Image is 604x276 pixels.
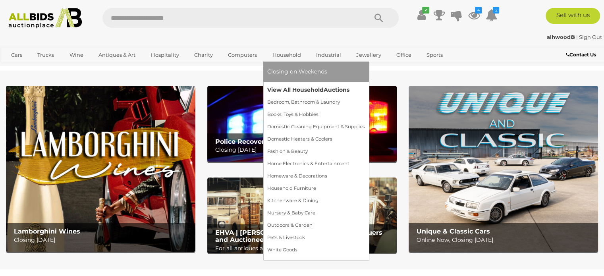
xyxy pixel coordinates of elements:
img: Unique & Classic Cars [409,86,598,252]
b: Lamborghini Wines [14,228,80,235]
img: Police Recovered Goods [207,86,397,162]
a: Sports [421,48,448,62]
p: Online Now, Closing [DATE] [417,235,594,245]
a: Industrial [311,48,346,62]
a: Police Recovered Goods Police Recovered Goods Closing [DATE] [207,86,397,162]
a: Contact Us [566,50,598,59]
img: EHVA | Evans Hastings Valuers and Auctioneers [207,178,397,253]
i: 2 [493,7,499,14]
a: Cars [6,48,27,62]
i: 4 [475,7,482,14]
a: alhwood [547,34,576,40]
img: Lamborghini Wines [6,86,195,252]
b: EHVA | [PERSON_NAME] [PERSON_NAME] Valuers and Auctioneers [215,229,382,243]
a: Lamborghini Wines Lamborghini Wines Closing [DATE] [6,86,195,252]
a: Sell with us [546,8,600,24]
a: Trucks [32,48,59,62]
a: Antiques & Art [93,48,141,62]
img: Allbids.com.au [4,8,86,29]
a: Wine [64,48,89,62]
b: Police Recovered Goods [215,138,295,145]
strong: alhwood [547,34,575,40]
a: 2 [485,8,497,22]
i: ✔ [422,7,429,14]
span: | [576,34,578,40]
b: Contact Us [566,52,596,58]
p: Closing [DATE] [215,145,393,155]
a: Sign Out [579,34,602,40]
a: Office [391,48,417,62]
a: ✔ [415,8,427,22]
a: Charity [189,48,218,62]
a: Jewellery [351,48,386,62]
button: Search [359,8,399,28]
a: Household [267,48,306,62]
a: [GEOGRAPHIC_DATA] [6,62,73,75]
a: EHVA | Evans Hastings Valuers and Auctioneers EHVA | [PERSON_NAME] [PERSON_NAME] Valuers and Auct... [207,178,397,253]
a: Unique & Classic Cars Unique & Classic Cars Online Now, Closing [DATE] [409,86,598,252]
a: Computers [223,48,262,62]
p: Closing [DATE] [14,235,191,245]
p: For all antiques and collectables auctions visit: EHVA [215,243,393,253]
a: 4 [468,8,480,22]
a: Hospitality [146,48,184,62]
b: Unique & Classic Cars [417,228,490,235]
